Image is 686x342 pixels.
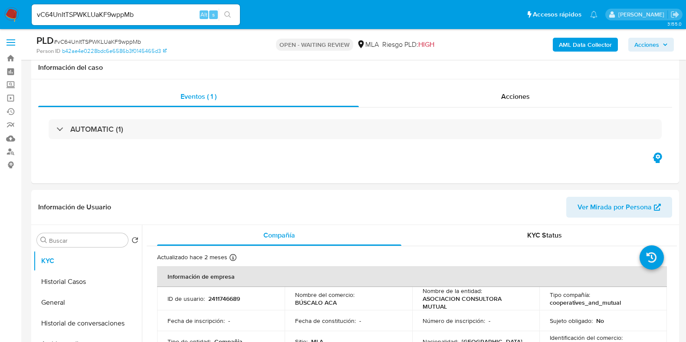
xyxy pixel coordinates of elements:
[167,295,205,303] p: ID de usuario :
[38,63,672,72] h1: Información del caso
[38,203,111,212] h1: Información de Usuario
[181,91,217,101] span: Eventos ( 1 )
[200,10,207,19] span: Alt
[40,237,47,244] button: Buscar
[357,40,379,49] div: MLA
[295,317,356,325] p: Fecha de constitución :
[596,317,604,325] p: No
[167,317,225,325] p: Fecha de inscripción :
[208,295,240,303] p: 2411746689
[33,251,142,271] button: KYC
[33,313,142,334] button: Historial de conversaciones
[33,271,142,292] button: Historial Casos
[49,119,662,139] div: AUTOMATIC (1)
[54,37,141,46] span: # vC64UnItTSPWKLUaKF9wppMb
[550,299,621,306] p: cooperatives_and_mutual
[32,9,240,20] input: Buscar usuario o caso...
[263,230,295,240] span: Compañía
[670,10,679,19] a: Salir
[423,287,482,295] p: Nombre de la entidad :
[228,317,230,325] p: -
[36,33,54,47] b: PLD
[276,39,353,51] p: OPEN - WAITING REVIEW
[550,317,593,325] p: Sujeto obligado :
[550,334,623,342] p: Identificación del comercio :
[212,10,215,19] span: s
[36,47,60,55] b: Person ID
[501,91,530,101] span: Acciones
[553,38,618,52] button: AML Data Collector
[423,295,526,310] p: ASOCIACION CONSULTORA MUTUAL
[489,317,490,325] p: -
[533,10,581,19] span: Accesos rápidos
[70,124,123,134] h3: AUTOMATIC (1)
[157,266,667,287] th: Información de empresa
[295,299,337,306] p: BÚSCALO ACA
[618,10,667,19] p: florencia.lera@mercadolibre.com
[359,317,361,325] p: -
[566,197,672,218] button: Ver Mirada por Persona
[131,237,138,246] button: Volver al orden por defecto
[295,291,354,299] p: Nombre del comercio :
[382,40,434,49] span: Riesgo PLD:
[49,237,125,244] input: Buscar
[33,292,142,313] button: General
[418,39,434,49] span: HIGH
[634,38,659,52] span: Acciones
[590,11,597,18] a: Notificaciones
[578,197,652,218] span: Ver Mirada por Persona
[157,253,227,261] p: Actualizado hace 2 meses
[219,9,236,21] button: search-icon
[527,230,562,240] span: KYC Status
[550,291,590,299] p: Tipo compañía :
[62,47,167,55] a: b42ae4e0228bdc6e6586b3f0145465d3
[628,38,674,52] button: Acciones
[423,317,485,325] p: Número de inscripción :
[559,38,612,52] b: AML Data Collector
